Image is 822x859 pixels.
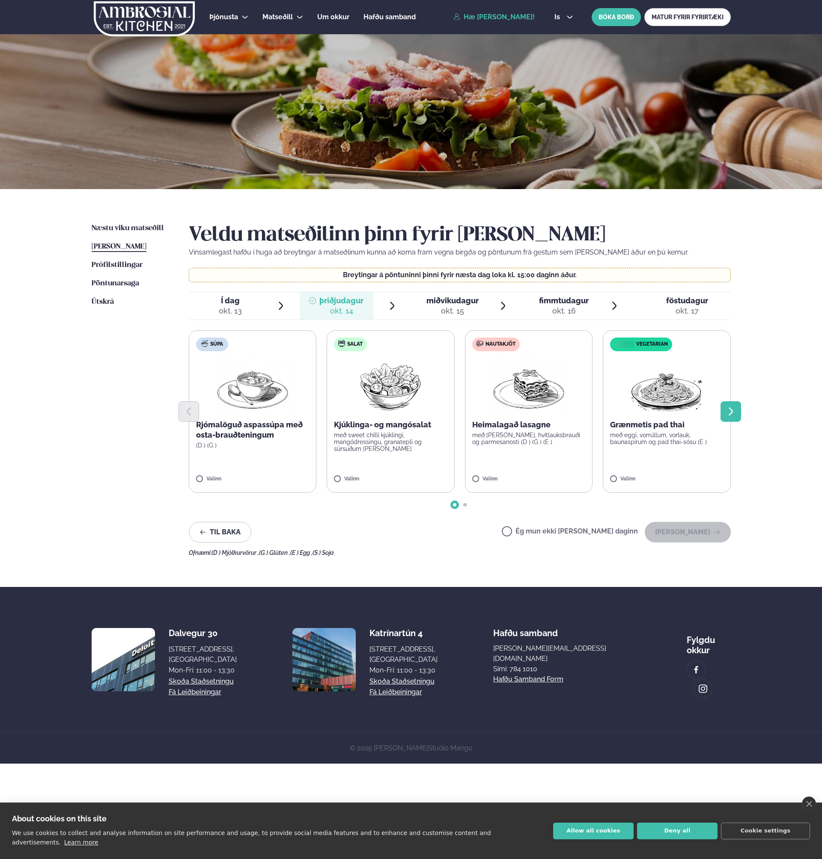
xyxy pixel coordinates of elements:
[636,341,668,348] span: Vegetarian
[353,358,429,413] img: Salad.png
[426,296,479,305] span: miðvikudagur
[592,8,641,26] button: BÓKA BORÐ
[179,401,199,422] button: Previous slide
[687,628,731,655] div: Fylgdu okkur
[169,676,234,687] a: Skoða staðsetningu
[313,549,334,556] span: (S ) Soja
[169,644,237,665] div: [STREET_ADDRESS], [GEOGRAPHIC_DATA]
[493,621,558,638] span: Hafðu samband
[491,358,566,413] img: Lasagna.png
[644,8,731,26] a: MATUR FYRIR FYRIRTÆKI
[92,223,164,234] a: Næstu viku matseðill
[262,12,293,22] a: Matseðill
[721,401,741,422] button: Next slide
[319,296,363,305] span: þriðjudagur
[548,14,580,21] button: is
[493,664,631,674] p: Sími: 784 1010
[645,522,731,542] button: [PERSON_NAME]
[319,306,363,316] div: okt. 14
[92,260,143,270] a: Prófílstillingar
[92,225,164,232] span: Næstu viku matseðill
[92,242,146,252] a: [PERSON_NAME]
[472,432,586,445] p: með [PERSON_NAME], hvítlauksbrauði og parmesanosti (D ) (G ) (E )
[189,223,731,247] h2: Veldu matseðilinn þinn fyrir [PERSON_NAME]
[666,306,708,316] div: okt. 17
[334,420,447,430] p: Kjúklinga- og mangósalat
[610,420,724,430] p: Grænmetis pad thai
[92,280,139,287] span: Pöntunarsaga
[196,442,310,449] p: (D ) (G )
[196,420,310,440] p: Rjómalöguð aspassúpa með osta-brauðteningum
[369,687,422,697] a: Fá leiðbeiningar
[219,306,242,316] div: okt. 13
[472,420,586,430] p: Heimalagað lasagne
[290,549,313,556] span: (E ) Egg ,
[493,643,631,664] a: [PERSON_NAME][EMAIL_ADDRESS][DOMAIN_NAME]
[64,839,98,846] a: Learn more
[369,644,438,665] div: [STREET_ADDRESS], [GEOGRAPHIC_DATA]
[363,13,416,21] span: Hafðu samband
[553,823,634,839] button: Allow all cookies
[637,823,718,839] button: Deny all
[426,306,479,316] div: okt. 15
[698,684,708,694] img: image alt
[691,665,701,675] img: image alt
[92,298,114,305] span: Útskrá
[802,797,816,811] a: close
[92,278,139,289] a: Pöntunarsaga
[92,297,114,307] a: Útskrá
[477,340,483,347] img: beef.svg
[666,296,708,305] span: föstudagur
[12,814,107,823] strong: About cookies on this site
[554,14,563,21] span: is
[612,341,636,349] img: icon
[610,432,724,445] p: með eggi, vorrúllum, vorlauk, baunaspírum og pad thai-sósu (E )
[453,503,456,507] span: Go to slide 1
[219,296,242,306] span: Í dag
[317,12,349,22] a: Um okkur
[369,676,435,687] a: Skoða staðsetningu
[262,13,293,21] span: Matseðill
[201,340,208,347] img: soup.svg
[369,665,438,675] div: Mon-Fri: 11:00 - 13:30
[92,628,155,691] img: image alt
[721,823,810,839] button: Cookie settings
[189,549,731,556] div: Ofnæmi:
[363,12,416,22] a: Hafðu samband
[169,628,237,638] div: Dalvegur 30
[189,522,251,542] button: Til baka
[197,272,722,278] p: Breytingar á pöntuninni þinni fyrir næsta dag loka kl. 15:00 daginn áður.
[209,13,238,21] span: Þjónusta
[169,665,237,675] div: Mon-Fri: 11:00 - 13:30
[453,13,535,21] a: Hæ [PERSON_NAME]!
[338,340,345,347] img: salad.svg
[350,744,473,752] span: © 2025 [PERSON_NAME]
[428,744,473,752] a: Studio Mango
[485,341,515,348] span: Nautakjöt
[211,549,259,556] span: (D ) Mjólkurvörur ,
[215,358,290,413] img: Soup.png
[687,661,705,679] a: image alt
[369,628,438,638] div: Katrínartún 4
[210,341,223,348] span: Súpa
[12,829,491,846] p: We use cookies to collect and analyse information on site performance and usage, to provide socia...
[93,1,196,36] img: logo
[292,628,356,691] img: image alt
[493,674,563,684] a: Hafðu samband form
[189,247,731,258] p: Vinsamlegast hafðu í huga að breytingar á matseðlinum kunna að koma fram vegna birgða og pöntunum...
[92,261,143,269] span: Prófílstillingar
[259,549,290,556] span: (G ) Glúten ,
[169,687,221,697] a: Fá leiðbeiningar
[209,12,238,22] a: Þjónusta
[539,296,589,305] span: fimmtudagur
[92,243,146,250] span: [PERSON_NAME]
[317,13,349,21] span: Um okkur
[694,680,712,698] a: image alt
[539,306,589,316] div: okt. 16
[463,503,467,507] span: Go to slide 2
[347,341,363,348] span: Salat
[629,358,704,413] img: Spagetti.png
[334,432,447,452] p: með sweet chilli kjúklingi, mangódressingu, granatepli og súrsuðum [PERSON_NAME]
